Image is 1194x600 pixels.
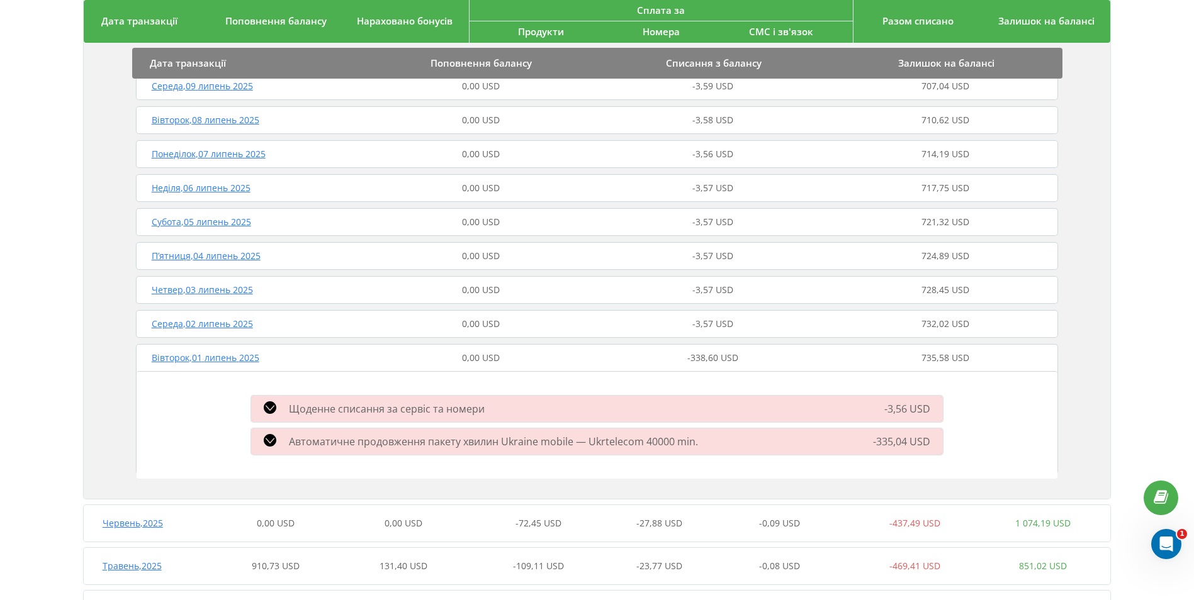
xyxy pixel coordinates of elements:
[150,57,226,69] span: Дата транзакції
[921,80,969,92] span: 707,04 USD
[637,4,685,16] span: Сплата за
[515,517,561,529] span: -72,45 USD
[103,517,163,529] span: Червень , 2025
[101,14,177,27] span: Дата транзакції
[152,250,261,262] span: П’ятниця , 04 липень 2025
[898,57,994,69] span: Залишок на балансі
[692,114,733,126] span: -3,58 USD
[462,216,500,228] span: 0,00 USD
[152,352,259,364] span: Вівторок , 01 липень 2025
[152,216,251,228] span: Субота , 05 липень 2025
[692,80,733,92] span: -3,59 USD
[152,80,253,92] span: Середа , 09 липень 2025
[1177,529,1187,539] span: 1
[357,14,453,27] span: Нараховано бонусів
[889,517,940,529] span: -437,49 USD
[921,250,969,262] span: 724,89 USD
[921,114,969,126] span: 710,62 USD
[1019,560,1067,572] span: 851,02 USD
[692,216,733,228] span: -3,57 USD
[692,284,733,296] span: -3,57 USD
[749,25,813,38] span: СМС і зв'язок
[518,25,564,38] span: Продукти
[921,318,969,330] span: 732,02 USD
[692,250,733,262] span: -3,57 USD
[759,560,800,572] span: -0,08 USD
[687,352,738,364] span: -338,60 USD
[692,318,733,330] span: -3,57 USD
[380,560,427,572] span: 131,40 USD
[289,435,698,448] span: Автоматичне продовження пакету хвилин Ukraine mobile — Ukrtelecom 40000 min.
[759,517,800,529] span: -0,09 USD
[884,402,930,416] span: -3,56 USD
[462,284,500,296] span: 0,00 USD
[462,80,500,92] span: 0,00 USD
[1151,529,1181,559] iframe: Intercom live chat
[889,560,940,572] span: -469,41 USD
[998,14,1095,27] span: Залишок на балансі
[289,402,485,416] span: Щоденне списання за сервіс та номери
[431,57,532,69] span: Поповнення балансу
[462,148,500,160] span: 0,00 USD
[152,284,253,296] span: Четвер , 03 липень 2025
[882,14,954,27] span: Разом списано
[692,148,733,160] span: -3,56 USD
[666,57,762,69] span: Списання з балансу
[462,114,500,126] span: 0,00 USD
[636,560,682,572] span: -23,77 USD
[462,182,500,194] span: 0,00 USD
[152,318,253,330] span: Середа , 02 липень 2025
[921,216,969,228] span: 721,32 USD
[921,284,969,296] span: 728,45 USD
[462,318,500,330] span: 0,00 USD
[103,560,162,572] span: Травень , 2025
[873,435,930,448] span: -335,04 USD
[513,560,564,572] span: -109,11 USD
[921,182,969,194] span: 717,75 USD
[152,148,266,160] span: Понеділок , 07 липень 2025
[692,182,733,194] span: -3,57 USD
[462,352,500,364] span: 0,00 USD
[257,517,295,529] span: 0,00 USD
[152,114,259,126] span: Вівторок , 08 липень 2025
[252,560,300,572] span: 910,73 USD
[1015,517,1071,529] span: 1 074,19 USD
[462,250,500,262] span: 0,00 USD
[921,148,969,160] span: 714,19 USD
[385,517,422,529] span: 0,00 USD
[152,182,251,194] span: Неділя , 06 липень 2025
[643,25,680,38] span: Номера
[225,14,327,27] span: Поповнення балансу
[921,352,969,364] span: 735,58 USD
[636,517,682,529] span: -27,88 USD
